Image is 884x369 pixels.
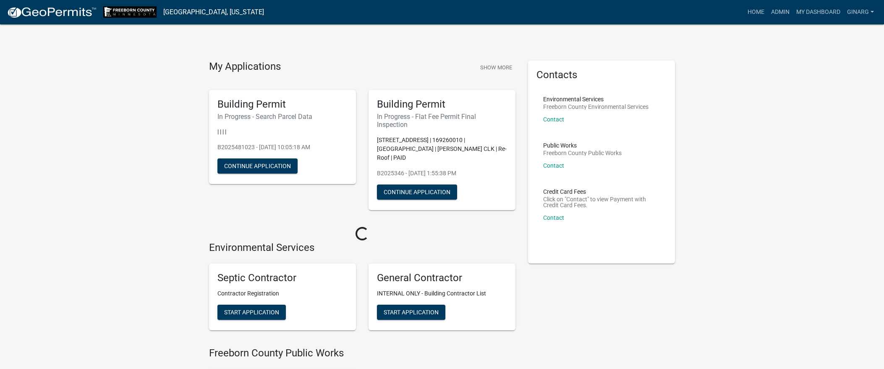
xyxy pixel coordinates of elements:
button: Show More [477,61,515,74]
h6: In Progress - Flat Fee Permit Final Inspection [377,113,507,129]
button: Start Application [217,305,286,320]
p: | | | | [217,127,348,136]
p: Credit Card Fees [543,189,660,195]
a: Home [744,4,768,20]
h4: Freeborn County Public Works [209,347,515,359]
p: Click on "Contact" to view Payment with Credit Card Fees. [543,196,660,208]
span: Start Application [384,309,439,316]
h5: Building Permit [217,98,348,111]
h4: Environmental Services [209,242,515,254]
p: Environmental Services [543,96,649,102]
h5: Septic Contractor [217,272,348,284]
p: B2025346 - [DATE] 1:55:38 PM [377,169,507,178]
p: Public Works [543,142,622,148]
p: Freeborn County Environmental Services [543,104,649,110]
a: Admin [768,4,793,20]
img: Freeborn County, Minnesota [103,6,157,18]
p: Freeborn County Public Works [543,150,622,156]
a: Contact [543,116,564,123]
a: ginarg [844,4,877,20]
p: Contractor Registration [217,289,348,298]
h4: My Applications [209,61,281,73]
button: Continue Application [377,184,457,200]
button: Start Application [377,305,445,320]
p: B2025481023 - [DATE] 10:05:18 AM [217,143,348,152]
p: [STREET_ADDRESS] | 169260010 | [GEOGRAPHIC_DATA] | [PERSON_NAME] CLK | Re-Roof | PAID [377,136,507,162]
a: [GEOGRAPHIC_DATA], [US_STATE] [163,5,264,19]
span: Start Application [224,309,279,316]
h5: Contacts [536,69,667,81]
h6: In Progress - Search Parcel Data [217,113,348,121]
a: Contact [543,162,564,169]
a: Contact [543,214,564,221]
button: Continue Application [217,158,298,174]
a: My Dashboard [793,4,844,20]
h5: General Contractor [377,272,507,284]
p: INTERNAL ONLY - Building Contractor List [377,289,507,298]
h5: Building Permit [377,98,507,111]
